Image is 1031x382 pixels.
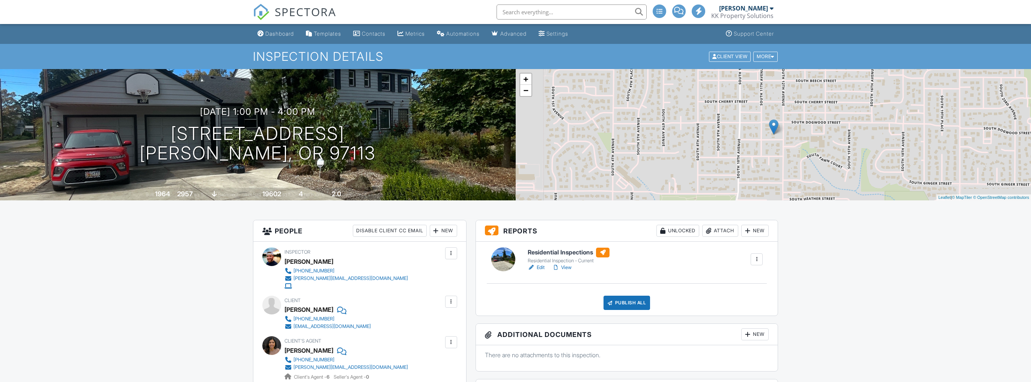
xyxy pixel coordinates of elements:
[293,268,334,274] div: [PHONE_NUMBER]
[446,30,480,37] div: Automations
[741,328,769,340] div: New
[253,10,336,26] a: SPECTORA
[284,323,371,330] a: [EMAIL_ADDRESS][DOMAIN_NAME]
[327,374,330,380] strong: 6
[294,374,331,380] span: Client's Agent -
[284,249,310,255] span: Inspector
[485,351,769,359] p: There are no attachments to this inspection.
[253,220,466,242] h3: People
[293,364,408,370] div: [PERSON_NAME][EMAIL_ADDRESS][DOMAIN_NAME]
[284,267,408,275] a: [PHONE_NUMBER]
[314,30,341,37] div: Templates
[245,192,261,197] span: Lot Size
[528,248,610,264] a: Residential Inspections Residential Inspection - Current
[282,192,292,197] span: sq.ft.
[741,225,769,237] div: New
[293,323,371,329] div: [EMAIL_ADDRESS][DOMAIN_NAME]
[254,27,297,41] a: Dashboard
[200,107,315,117] h3: [DATE] 1:00 pm - 4:00 pm
[702,225,738,237] div: Attach
[434,27,483,41] a: Automations (Advanced)
[430,225,457,237] div: New
[342,192,364,197] span: bathrooms
[194,192,205,197] span: sq. ft.
[536,27,571,41] a: Settings
[708,53,753,59] a: Client View
[604,296,650,310] div: Publish All
[177,190,193,198] div: 2957
[146,192,154,197] span: Built
[528,258,610,264] div: Residential Inspection - Current
[753,51,778,62] div: More
[350,27,388,41] a: Contacts
[362,30,385,37] div: Contacts
[293,275,408,281] div: [PERSON_NAME][EMAIL_ADDRESS][DOMAIN_NAME]
[528,248,610,257] h6: Residential Inspections
[476,324,778,345] h3: Additional Documents
[284,315,371,323] a: [PHONE_NUMBER]
[293,357,334,363] div: [PHONE_NUMBER]
[528,264,545,271] a: Edit
[284,275,408,282] a: [PERSON_NAME][EMAIL_ADDRESS][DOMAIN_NAME]
[405,30,425,37] div: Metrics
[284,364,408,371] a: [PERSON_NAME][EMAIL_ADDRESS][DOMAIN_NAME]
[952,195,972,200] a: © MapTiler
[656,225,699,237] div: Unlocked
[332,190,341,198] div: 2.0
[303,27,344,41] a: Templates
[973,195,1029,200] a: © OpenStreetMap contributors
[284,356,408,364] a: [PHONE_NUMBER]
[723,27,777,41] a: Support Center
[366,374,369,380] strong: 0
[140,124,376,164] h1: [STREET_ADDRESS] [PERSON_NAME], OR 97113
[520,85,531,96] a: Zoom out
[304,192,325,197] span: bedrooms
[334,374,369,380] span: Seller's Agent -
[265,30,294,37] div: Dashboard
[299,190,303,198] div: 4
[709,51,751,62] div: Client View
[936,194,1031,201] div: |
[938,195,951,200] a: Leaflet
[218,192,238,197] span: basement
[394,27,428,41] a: Metrics
[520,74,531,85] a: Zoom in
[500,30,527,37] div: Advanced
[476,220,778,242] h3: Reports
[155,190,170,198] div: 1964
[284,256,333,267] div: [PERSON_NAME]
[552,264,572,271] a: View
[546,30,568,37] div: Settings
[253,4,269,20] img: The Best Home Inspection Software - Spectora
[353,225,427,237] div: Disable Client CC Email
[284,338,321,344] span: Client's Agent
[284,345,333,356] a: [PERSON_NAME]
[253,50,778,63] h1: Inspection Details
[275,4,336,20] span: SPECTORA
[262,190,281,198] div: 19602
[284,298,301,303] span: Client
[734,30,774,37] div: Support Center
[489,27,530,41] a: Advanced
[497,5,647,20] input: Search everything...
[719,5,768,12] div: [PERSON_NAME]
[711,12,774,20] div: KK Property Solutions
[293,316,334,322] div: [PHONE_NUMBER]
[284,304,333,315] div: [PERSON_NAME]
